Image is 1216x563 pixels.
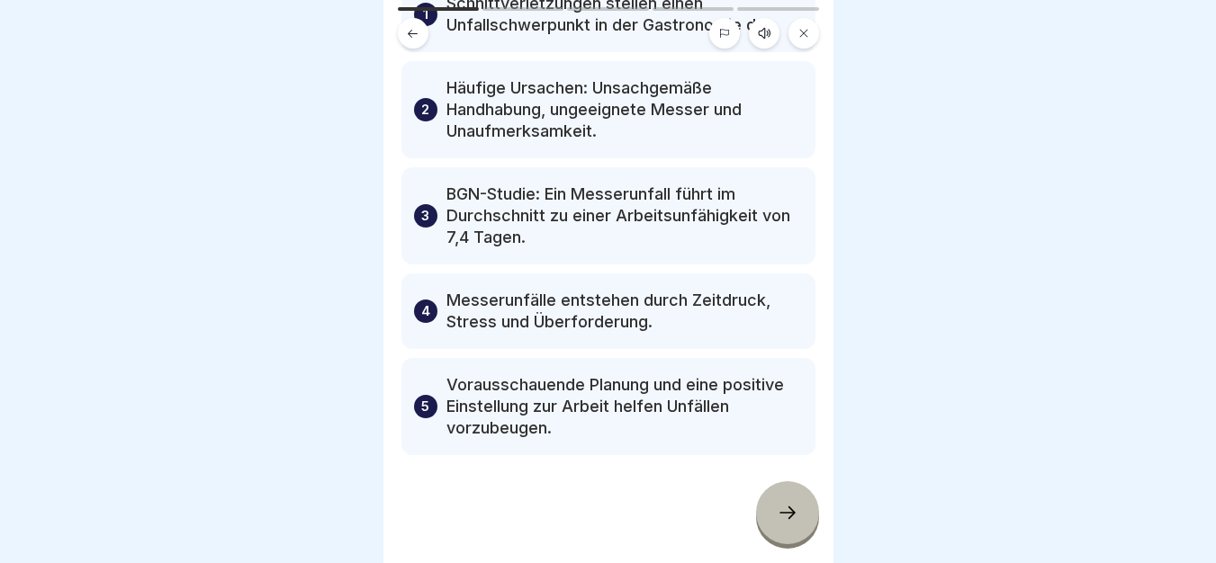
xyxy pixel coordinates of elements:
[421,396,429,417] p: 5
[446,290,803,333] p: Messerunfälle entstehen durch Zeitdruck, Stress und Überforderung.
[423,4,428,25] p: 1
[421,300,430,322] p: 4
[446,77,803,142] p: Häufige Ursachen: Unsachgemäße Handhabung, ungeeignete Messer und Unaufmerksamkeit.
[446,183,803,248] p: BGN-Studie: Ein Messerunfall führt im Durchschnitt zu einer Arbeitsunfähigkeit von 7,4 Tagen.
[446,374,803,439] p: Vorausschauende Planung und eine positive Einstellung zur Arbeit helfen Unfällen vorzubeugen.
[421,205,429,227] p: 3
[421,99,429,121] p: 2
